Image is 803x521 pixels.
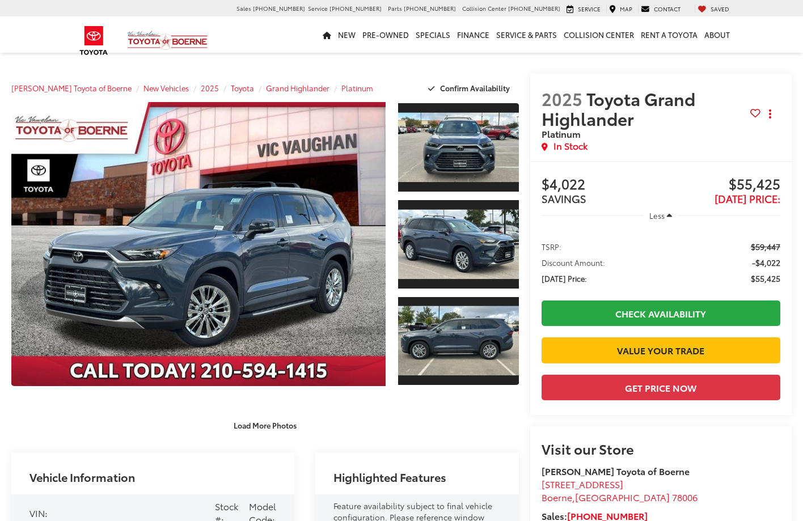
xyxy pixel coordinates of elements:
[404,4,456,12] span: [PHONE_NUMBER]
[333,471,446,483] h2: Highlighted Features
[560,16,637,53] a: Collision Center
[11,102,386,386] a: Expand Photo 0
[266,83,329,93] a: Grand Highlander
[412,16,454,53] a: Specials
[396,113,519,183] img: 2025 Toyota Grand Highlander Platinum
[654,5,681,13] span: Contact
[396,306,519,376] img: 2025 Toyota Grand Highlander Platinum
[396,209,519,279] img: 2025 Toyota Grand Highlander Platinum
[760,104,780,124] button: Actions
[751,273,780,284] span: $55,425
[644,205,678,226] button: Less
[542,464,690,477] strong: [PERSON_NAME] Toyota of Boerne
[11,83,132,93] a: [PERSON_NAME] Toyota of Boerne
[638,5,683,14] a: Contact
[398,102,519,193] a: Expand Photo 1
[398,296,519,387] a: Expand Photo 3
[542,477,623,490] span: [STREET_ADDRESS]
[462,4,506,12] span: Collision Center
[751,241,780,252] span: $59,447
[672,490,698,503] span: 78006
[695,5,732,14] a: My Saved Vehicles
[575,490,670,503] span: [GEOGRAPHIC_DATA]
[319,16,335,53] a: Home
[542,127,581,140] span: Platinum
[341,83,373,93] a: Platinum
[578,5,601,13] span: Service
[542,300,780,326] a: Check Availability
[422,78,519,98] button: Confirm Availability
[493,16,560,53] a: Service & Parts: Opens in a new tab
[542,257,605,268] span: Discount Amount:
[769,109,771,118] span: dropdown dots
[542,490,698,503] span: ,
[542,273,587,284] span: [DATE] Price:
[542,191,586,206] span: SAVINGS
[201,83,219,93] a: 2025
[508,4,560,12] span: [PHONE_NUMBER]
[226,415,305,435] button: Load More Photos
[398,199,519,290] a: Expand Photo 2
[553,139,588,153] span: In Stock
[29,471,135,483] h2: Vehicle Information
[620,5,632,13] span: Map
[335,16,359,53] a: New
[542,241,561,252] span: TSRP:
[127,31,208,50] img: Vic Vaughan Toyota of Boerne
[308,4,328,12] span: Service
[454,16,493,53] a: Finance
[649,210,665,221] span: Less
[231,83,254,93] a: Toyota
[7,101,389,387] img: 2025 Toyota Grand Highlander Platinum
[606,5,635,14] a: Map
[143,83,189,93] a: New Vehicles
[542,86,582,111] span: 2025
[542,441,780,456] h2: Visit our Store
[711,5,729,13] span: Saved
[253,4,305,12] span: [PHONE_NUMBER]
[542,86,695,130] span: Toyota Grand Highlander
[715,191,780,206] span: [DATE] Price:
[359,16,412,53] a: Pre-Owned
[542,375,780,400] button: Get Price Now
[661,176,780,193] span: $55,425
[542,490,572,503] span: Boerne
[564,5,603,14] a: Service
[236,4,251,12] span: Sales
[329,4,382,12] span: [PHONE_NUMBER]
[388,4,402,12] span: Parts
[542,477,698,503] a: [STREET_ADDRESS] Boerne,[GEOGRAPHIC_DATA] 78006
[542,176,661,193] span: $4,022
[542,337,780,363] a: Value Your Trade
[440,83,510,93] span: Confirm Availability
[701,16,733,53] a: About
[752,257,780,268] span: -$4,022
[29,506,48,519] span: VIN:
[73,22,115,59] img: Toyota
[637,16,701,53] a: Rent a Toyota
